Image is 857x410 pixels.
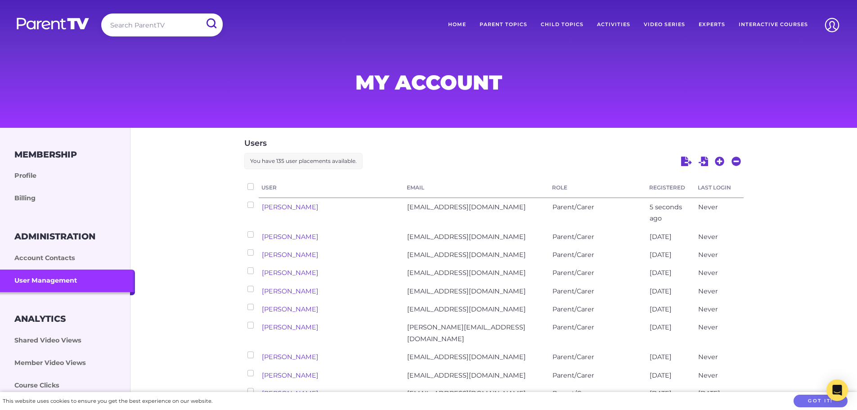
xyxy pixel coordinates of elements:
span: [EMAIL_ADDRESS][DOMAIN_NAME] [407,233,526,241]
span: Never [698,353,718,361]
span: [EMAIL_ADDRESS][DOMAIN_NAME] [407,371,526,379]
span: Never [698,269,718,277]
a: [PERSON_NAME] [262,233,319,241]
span: [EMAIL_ADDRESS][DOMAIN_NAME] [407,353,526,361]
span: Parent/Carer [552,251,594,259]
span: [DATE] [650,233,672,241]
span: [PERSON_NAME][EMAIL_ADDRESS][DOMAIN_NAME] [407,323,525,343]
span: Never [698,305,718,313]
div: This website uses cookies to ensure you get the best experience on our website. [3,396,212,406]
a: Delete selected users [731,156,741,167]
span: Parent/Carer [552,389,594,397]
span: Parent/Carer [552,371,594,379]
a: [PERSON_NAME] [262,353,319,361]
span: [DATE] [650,353,672,361]
span: [DATE] [650,389,672,397]
span: Never [698,203,718,211]
span: [DATE] [650,323,672,331]
a: Home [441,14,473,36]
span: Never [698,287,718,295]
span: Parent/Carer [552,323,594,331]
span: Parent/Carer [552,269,594,277]
img: Account [821,14,844,36]
a: Email [407,183,547,193]
h3: Membership [14,149,77,160]
h3: Analytics [14,314,66,324]
span: [DATE] [650,251,672,259]
span: Never [698,251,718,259]
input: Submit [199,14,223,34]
a: User [261,183,401,193]
span: Parent/Carer [552,287,594,295]
span: Parent/Carer [552,233,594,241]
a: [PERSON_NAME] [262,323,319,331]
a: Interactive Courses [732,14,815,36]
a: [PERSON_NAME] [262,287,319,295]
span: Never [698,371,718,379]
span: [EMAIL_ADDRESS][DOMAIN_NAME] [407,203,526,211]
span: Parent/Carer [552,353,594,361]
a: [PERSON_NAME] [262,371,319,379]
span: [DATE] [650,287,672,295]
a: Activities [590,14,637,36]
span: Parent/Carer [552,305,594,313]
img: parenttv-logo-white.4c85aaf.svg [16,17,90,30]
span: [EMAIL_ADDRESS][DOMAIN_NAME] [407,389,526,397]
a: Parent Topics [473,14,534,36]
p: You have 135 user placements available. [244,153,363,169]
span: Parent/Carer [552,203,594,211]
a: Registered [649,183,692,193]
a: Last Login [698,183,741,193]
span: [EMAIL_ADDRESS][DOMAIN_NAME] [407,269,526,277]
input: Search ParentTV [101,14,223,36]
button: Got it! [794,395,848,408]
span: [EMAIL_ADDRESS][DOMAIN_NAME] [407,251,526,259]
span: Never [698,233,718,241]
span: [DATE] [698,389,720,397]
span: [EMAIL_ADDRESS][DOMAIN_NAME] [407,287,526,295]
a: Child Topics [534,14,590,36]
a: [PERSON_NAME] [262,251,319,259]
span: 5 seconds ago [650,203,682,223]
a: Video Series [637,14,692,36]
span: Never [698,323,718,331]
h3: Administration [14,231,95,242]
span: [EMAIL_ADDRESS][DOMAIN_NAME] [407,305,526,313]
a: Experts [692,14,732,36]
h4: Users [244,137,744,149]
a: [PERSON_NAME] [262,269,319,277]
span: [DATE] [650,305,672,313]
div: Open Intercom Messenger [826,379,848,401]
a: Add a new user [715,156,725,167]
h1: My Account [212,73,646,91]
a: Import Users [699,156,709,167]
a: [PERSON_NAME] [262,389,319,397]
span: [DATE] [650,371,672,379]
a: Role [552,183,643,193]
a: Export Users [681,156,692,167]
a: [PERSON_NAME] [262,203,319,211]
span: [DATE] [650,269,672,277]
a: [PERSON_NAME] [262,305,319,313]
